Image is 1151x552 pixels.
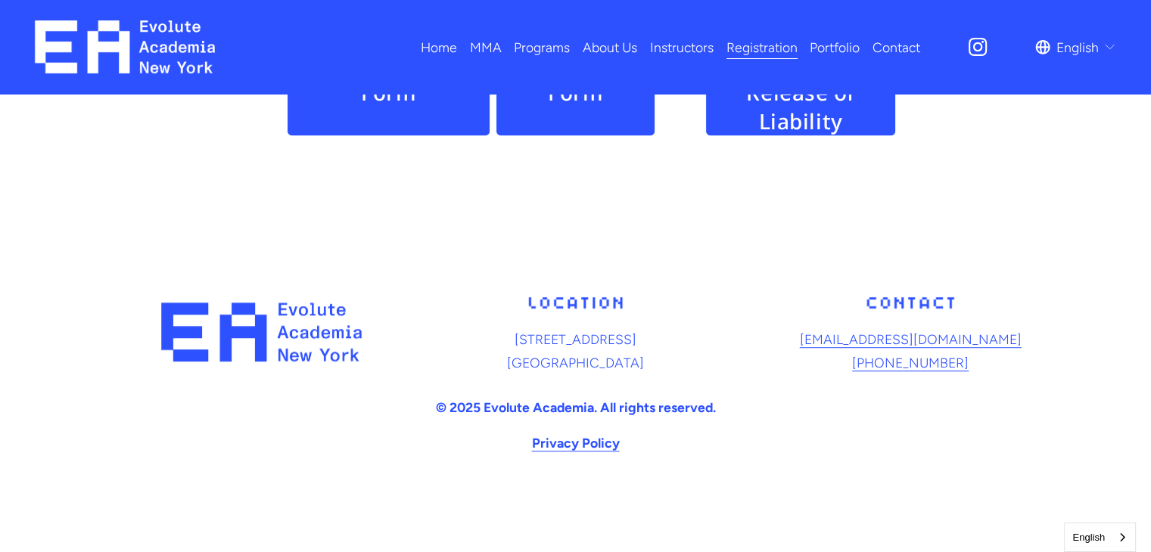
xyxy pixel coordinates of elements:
a: [EMAIL_ADDRESS][DOMAIN_NAME] [800,327,1022,352]
aside: Language selected: English [1064,523,1136,552]
img: EA [35,20,216,73]
a: folder dropdown [514,34,570,60]
a: Instagram [966,36,989,58]
strong: © 2025 Evolute Academia. All rights reserved. [436,399,716,415]
a: folder dropdown [470,34,502,60]
span: English [1056,36,1099,60]
a: English [1065,523,1135,551]
strong: Privacy Policy [532,435,620,451]
a: Privacy Policy [532,431,620,455]
span: MMA [470,36,502,60]
a: Instructors [650,34,714,60]
a: About Us [583,34,637,60]
p: [STREET_ADDRESS] [GEOGRAPHIC_DATA] [412,327,739,375]
a: Registration [726,34,798,60]
span: Programs [514,36,570,60]
a: Portfolio [810,34,860,60]
a: [PHONE_NUMBER] [852,351,969,375]
a: Home [421,34,457,60]
a: Contact [873,34,920,60]
div: language picker [1035,34,1117,60]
